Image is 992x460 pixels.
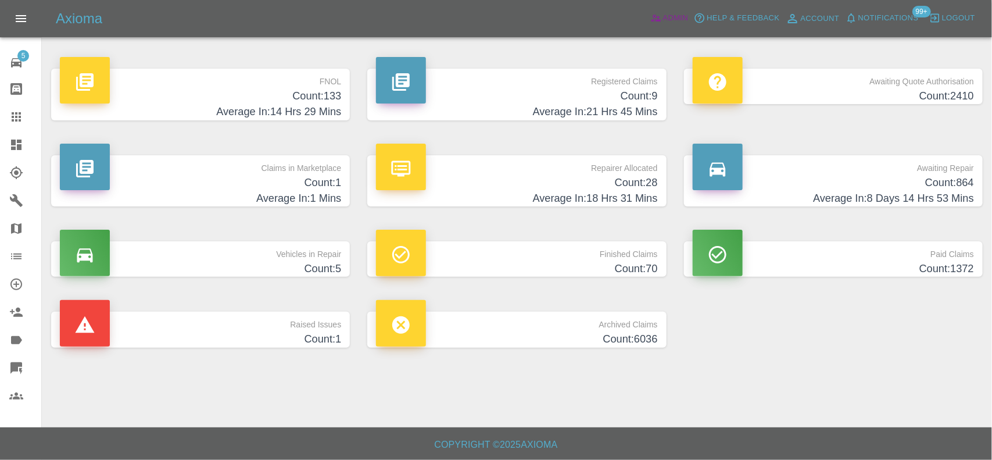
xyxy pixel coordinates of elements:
button: Open drawer [7,5,35,33]
h5: Axioma [56,9,102,28]
h4: Count: 5 [60,261,341,277]
span: Logout [942,12,975,25]
h4: Count: 1 [60,175,341,191]
a: Finished ClaimsCount:70 [367,241,666,277]
h6: Copyright © 2025 Axioma [9,437,983,453]
h4: Average In: 14 Hrs 29 Mins [60,104,341,120]
p: Claims in Marketplace [60,155,341,175]
p: Repairer Allocated [376,155,657,175]
button: Notifications [843,9,922,27]
a: Awaiting RepairCount:864Average In:8 Days 14 Hrs 53 Mins [684,155,983,207]
a: Paid ClaimsCount:1372 [684,241,983,277]
p: Raised Issues [60,312,341,331]
button: Help & Feedback [691,9,782,27]
p: FNOL [60,69,341,88]
button: Logout [926,9,978,27]
h4: Average In: 8 Days 14 Hrs 53 Mins [693,191,974,206]
h4: Average In: 18 Hrs 31 Mins [376,191,657,206]
h4: Count: 6036 [376,331,657,347]
p: Awaiting Repair [693,155,974,175]
p: Paid Claims [693,241,974,261]
a: Registered ClaimsCount:9Average In:21 Hrs 45 Mins [367,69,666,120]
a: Awaiting Quote AuthorisationCount:2410 [684,69,983,104]
a: Claims in MarketplaceCount:1Average In:1 Mins [51,155,350,207]
h4: Count: 28 [376,175,657,191]
h4: Average In: 21 Hrs 45 Mins [376,104,657,120]
a: Archived ClaimsCount:6036 [367,312,666,347]
h4: Count: 70 [376,261,657,277]
span: Account [801,12,840,26]
p: Awaiting Quote Authorisation [693,69,974,88]
h4: Count: 1372 [693,261,974,277]
a: Vehicles in RepairCount:5 [51,241,350,277]
a: Admin [647,9,692,27]
span: 99+ [912,6,931,17]
a: Account [783,9,843,28]
span: Notifications [858,12,919,25]
p: Registered Claims [376,69,657,88]
h4: Count: 1 [60,331,341,347]
p: Archived Claims [376,312,657,331]
p: Vehicles in Repair [60,241,341,261]
span: Admin [663,12,689,25]
span: 5 [17,50,29,62]
h4: Count: 9 [376,88,657,104]
h4: Count: 864 [693,175,974,191]
a: Raised IssuesCount:1 [51,312,350,347]
a: Repairer AllocatedCount:28Average In:18 Hrs 31 Mins [367,155,666,207]
a: FNOLCount:133Average In:14 Hrs 29 Mins [51,69,350,120]
h4: Average In: 1 Mins [60,191,341,206]
h4: Count: 133 [60,88,341,104]
p: Finished Claims [376,241,657,261]
h4: Count: 2410 [693,88,974,104]
span: Help & Feedback [707,12,779,25]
